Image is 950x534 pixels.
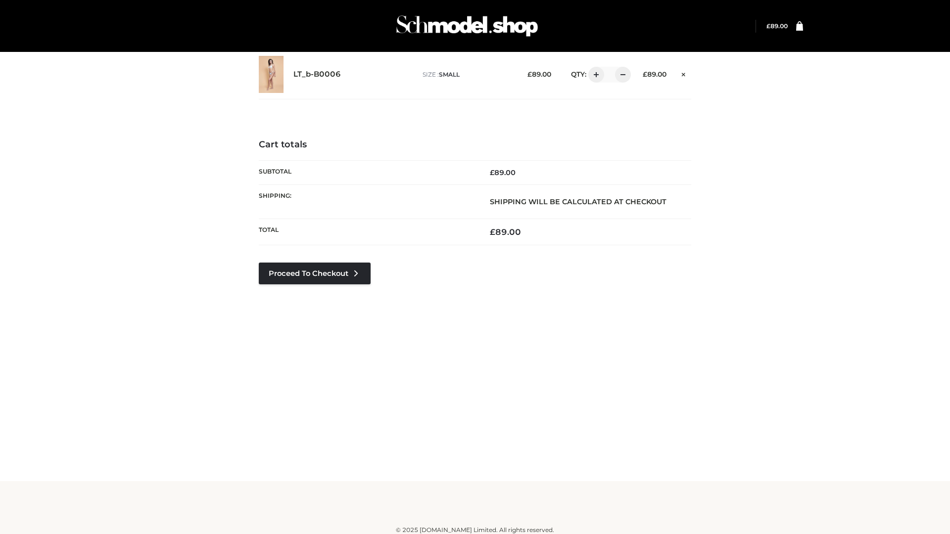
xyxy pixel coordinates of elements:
[393,6,541,45] img: Schmodel Admin 964
[643,70,647,78] span: £
[423,70,512,79] p: size :
[259,184,475,219] th: Shipping:
[259,56,284,93] img: LT_b-B0006 - SMALL
[490,197,666,206] strong: Shipping will be calculated at checkout
[766,22,770,30] span: £
[561,67,627,83] div: QTY:
[527,70,551,78] bdi: 89.00
[259,263,371,284] a: Proceed to Checkout
[766,22,788,30] a: £89.00
[490,227,521,237] bdi: 89.00
[766,22,788,30] bdi: 89.00
[490,168,494,177] span: £
[643,70,666,78] bdi: 89.00
[293,70,341,79] a: LT_b-B0006
[259,160,475,184] th: Subtotal
[259,219,475,245] th: Total
[490,168,516,177] bdi: 89.00
[490,227,495,237] span: £
[527,70,532,78] span: £
[676,67,691,80] a: Remove this item
[439,71,460,78] span: SMALL
[259,139,691,150] h4: Cart totals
